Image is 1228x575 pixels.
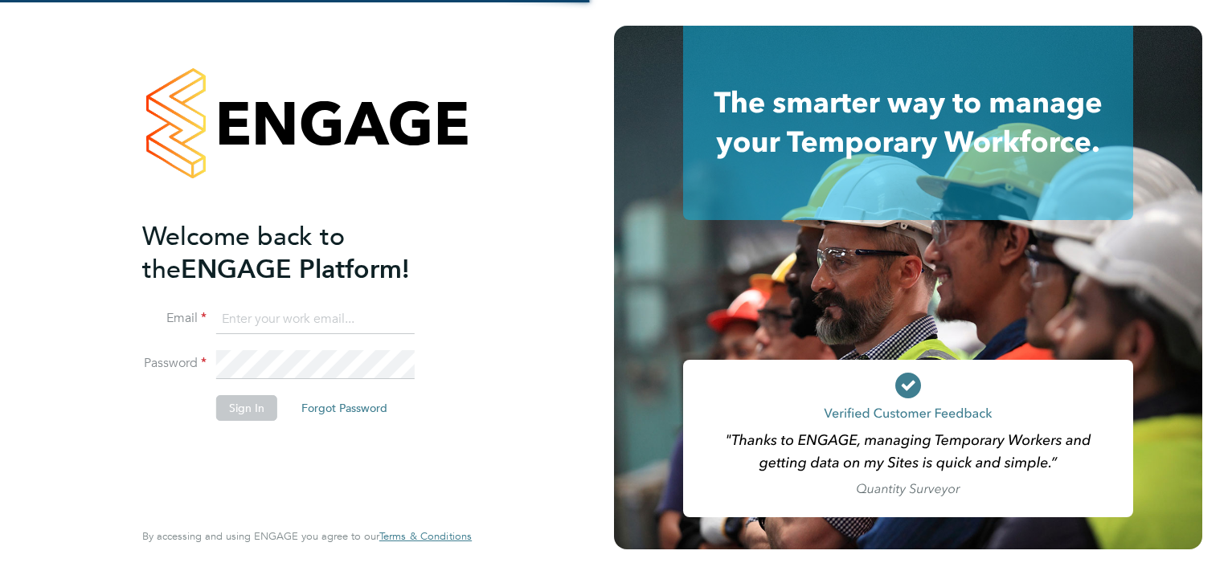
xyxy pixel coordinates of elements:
label: Password [142,355,207,372]
span: Terms & Conditions [379,529,472,543]
input: Enter your work email... [216,305,415,334]
h2: ENGAGE Platform! [142,220,456,286]
a: Terms & Conditions [379,530,472,543]
span: Welcome back to the [142,221,345,285]
label: Email [142,310,207,327]
button: Forgot Password [289,395,400,421]
span: By accessing and using ENGAGE you agree to our [142,529,472,543]
button: Sign In [216,395,277,421]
